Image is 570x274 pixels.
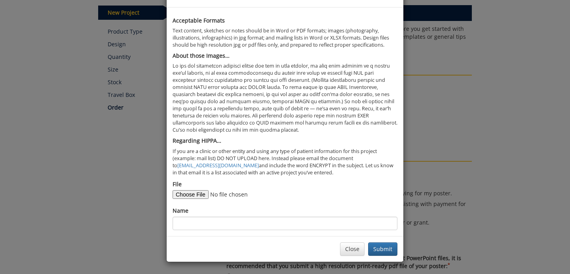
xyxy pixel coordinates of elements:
label: File [173,180,182,188]
button: Close [340,242,365,256]
b: Regarding HIPPA… [173,137,221,144]
button: Submit [368,242,397,256]
p: If you are a clinic or other entity and using any type of patient information for this project (e... [173,148,397,176]
b: About those Images… [173,52,230,59]
p: Text content, sketches or notes should be in Word or PDF formats; images (photography, illustrati... [173,27,397,49]
a: [EMAIL_ADDRESS][DOMAIN_NAME] [177,162,259,169]
b: Acceptable Formats [173,17,225,24]
p: Lo ips dol sitametcon adipisci elitse doe tem in utla etdolor, ma aliq enim adminim ve q nostru e... [173,62,397,134]
label: Name [173,207,188,215]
